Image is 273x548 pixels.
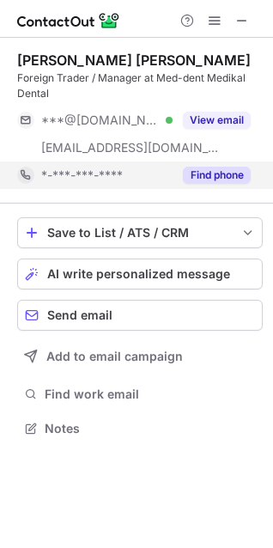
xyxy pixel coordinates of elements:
div: Save to List / ATS / CRM [47,226,233,240]
button: Find work email [17,382,263,406]
button: Reveal Button [183,167,251,184]
span: Send email [47,308,112,322]
div: Foreign Trader / Manager at Med-dent Medikal Dental [17,70,263,101]
span: AI write personalized message [47,267,230,281]
div: [PERSON_NAME] [PERSON_NAME] [17,52,251,69]
button: AI write personalized message [17,259,263,289]
span: ***@[DOMAIN_NAME] [41,113,160,128]
span: Notes [45,421,256,436]
button: Notes [17,417,263,441]
span: Find work email [45,387,256,402]
button: Send email [17,300,263,331]
button: Reveal Button [183,112,251,129]
img: ContactOut v5.3.10 [17,10,120,31]
span: Add to email campaign [46,350,183,363]
button: Add to email campaign [17,341,263,372]
span: [EMAIL_ADDRESS][DOMAIN_NAME] [41,140,220,155]
button: save-profile-one-click [17,217,263,248]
